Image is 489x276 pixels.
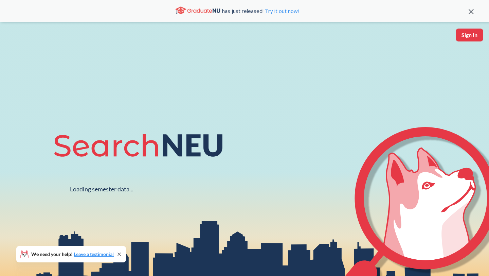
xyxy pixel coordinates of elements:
[31,252,114,257] span: We need your help!
[264,7,299,14] a: Try it out now!
[222,7,299,15] span: has just released!
[74,251,114,257] a: Leave a testimonial
[456,29,483,41] button: Sign In
[7,29,23,49] img: sandbox logo
[7,29,23,51] a: sandbox logo
[70,185,133,193] div: Loading semester data...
